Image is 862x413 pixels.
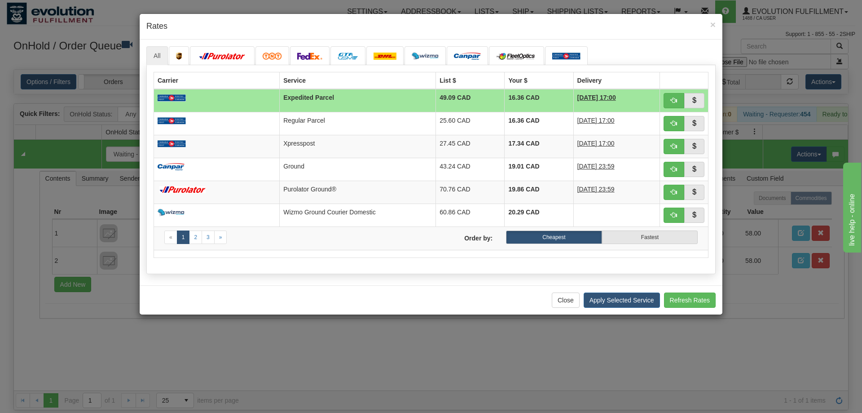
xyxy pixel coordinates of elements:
img: Canada_post.png [158,117,186,124]
span: [DATE] 17:00 [577,140,615,147]
img: CarrierLogo_10182.png [496,53,537,60]
td: Wizmo Ground Courier Domestic [280,204,436,226]
td: 17.34 CAD [505,135,573,158]
span: » [219,234,222,240]
img: campar.png [158,163,185,170]
img: ups.png [176,53,182,60]
td: 19.86 CAD [505,181,573,204]
button: Close [710,20,716,29]
img: tnt.png [263,53,282,60]
img: Canada_post.png [552,53,581,60]
img: purolator.png [158,186,208,193]
span: [DATE] 23:59 [577,186,615,193]
td: 19.01 CAD [505,158,573,181]
a: Next [214,231,227,244]
td: Xpresspost [280,135,436,158]
td: 27.45 CAD [436,135,505,158]
td: 16.36 CAD [505,89,573,112]
img: Canada_post.png [158,140,186,147]
img: purolator.png [197,53,247,60]
td: Regular Parcel [280,112,436,135]
td: Ground [280,158,436,181]
img: CarrierLogo_10191.png [338,53,358,60]
label: Order by: [431,231,499,243]
th: Carrier [154,72,280,89]
td: 70.76 CAD [436,181,505,204]
td: 16.36 CAD [505,112,573,135]
img: campar.png [454,53,481,60]
td: 2 Days [573,135,660,158]
span: « [169,234,172,240]
img: dhl.png [374,53,396,60]
button: Apply Selected Service [584,293,660,308]
img: wizmo.png [412,53,439,60]
td: 43.24 CAD [436,158,505,181]
td: 20.29 CAD [505,204,573,226]
a: 3 [202,231,215,244]
th: Delivery [573,72,660,89]
td: Expedited Parcel [280,89,436,112]
th: Service [280,72,436,89]
td: 2 Days [573,181,660,204]
td: 3 Days [573,112,660,135]
img: wizmo.png [158,209,185,216]
img: Canada_post.png [158,94,186,102]
th: Your $ [505,72,573,89]
td: 2 Days [573,158,660,181]
label: Cheapest [506,231,602,244]
div: live help - online [7,5,83,16]
a: 2 [189,231,202,244]
button: Refresh Rates [664,293,716,308]
td: 3 Days [573,89,660,112]
th: List $ [436,72,505,89]
iframe: chat widget [841,160,861,252]
td: Purolator Ground® [280,181,436,204]
span: [DATE] 23:59 [577,163,615,170]
span: × [710,19,716,30]
a: Previous [164,231,177,244]
button: Close [552,293,580,308]
img: FedEx.png [297,53,322,60]
a: All [146,46,168,65]
h4: Rates [146,21,716,32]
td: 25.60 CAD [436,112,505,135]
a: 1 [177,231,190,244]
span: [DATE] 17:00 [577,94,616,101]
span: [DATE] 17:00 [577,117,615,124]
td: 49.09 CAD [436,89,505,112]
td: 60.86 CAD [436,204,505,226]
label: Fastest [602,231,698,244]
